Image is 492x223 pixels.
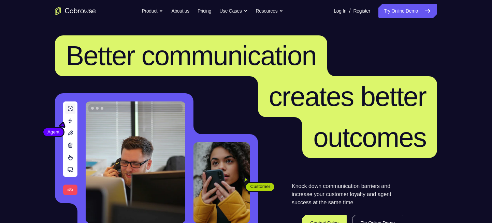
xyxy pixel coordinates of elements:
span: / [349,7,350,15]
img: A customer holding their phone [193,142,250,223]
button: Resources [256,4,284,18]
a: Try Online Demo [378,4,437,18]
span: outcomes [313,122,426,153]
img: A customer support agent talking on the phone [86,101,185,223]
span: creates better [269,81,426,112]
a: Go to the home page [55,7,96,15]
span: Better communication [66,41,316,71]
p: Knock down communication barriers and increase your customer loyalty and agent success at the sam... [292,182,403,207]
a: Log In [334,4,346,18]
a: About us [171,4,189,18]
a: Register [353,4,370,18]
button: Product [142,4,163,18]
button: Use Cases [219,4,247,18]
a: Pricing [198,4,211,18]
